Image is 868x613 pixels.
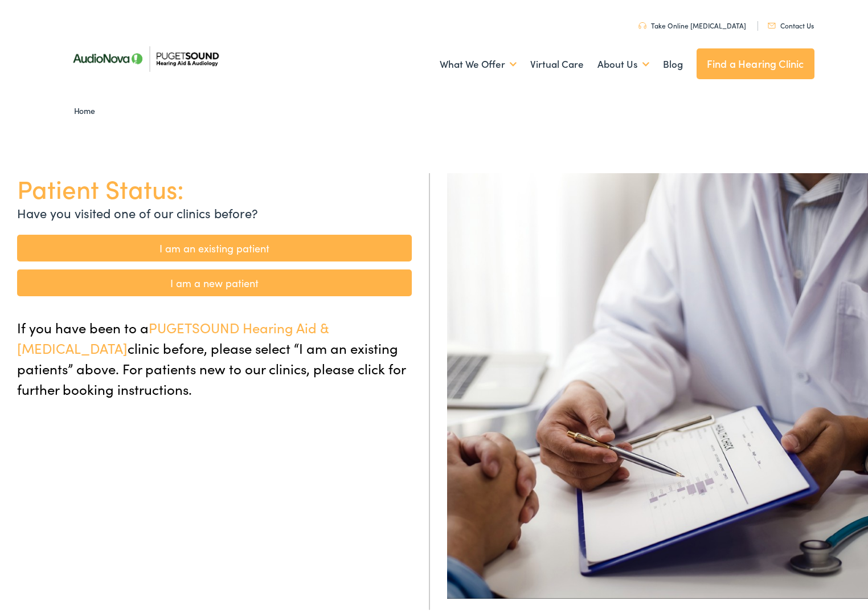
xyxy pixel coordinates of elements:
a: Find a Hearing Clinic [697,46,814,76]
p: If you have been to a clinic before, please select “I am an existing patients” above. For patient... [17,314,412,397]
a: Home [74,102,101,113]
img: utility icon [638,19,646,26]
a: I am a new patient [17,267,412,293]
a: Contact Us [768,18,814,27]
a: About Us [597,40,649,83]
h1: Patient Status: [17,170,412,201]
a: Take Online [MEDICAL_DATA] [638,18,746,27]
a: Virtual Care [530,40,584,83]
span: PUGETSOUND Hearing Aid & [MEDICAL_DATA] [17,315,329,354]
a: Blog [663,40,683,83]
p: Have you visited one of our clinics before? [17,201,412,219]
a: I am an existing patient [17,232,412,259]
a: What We Offer [440,40,517,83]
img: utility icon [768,20,776,26]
